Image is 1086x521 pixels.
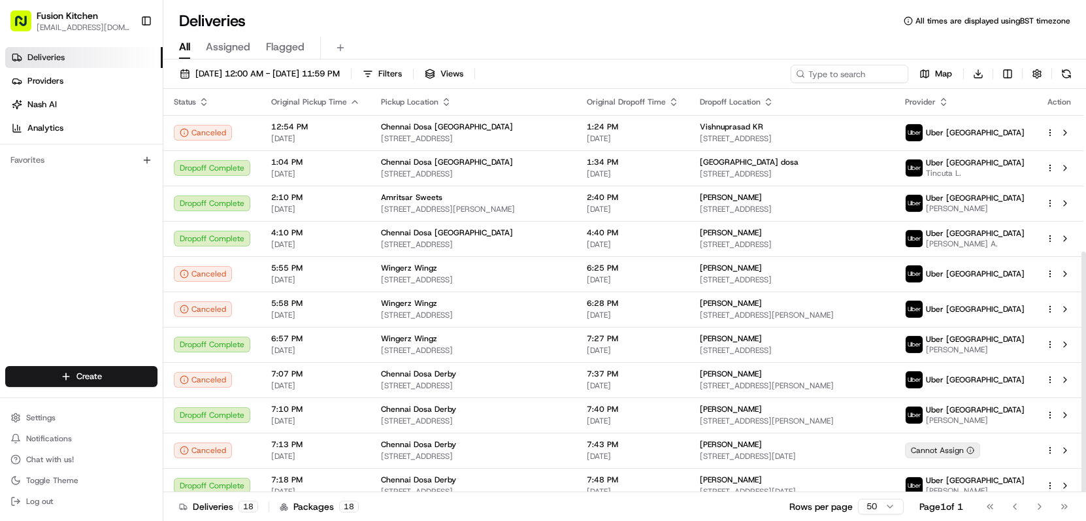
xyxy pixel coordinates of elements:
button: Create [5,366,157,387]
button: Views [419,65,469,83]
span: 7:18 PM [271,475,360,485]
span: Deliveries [27,52,65,63]
button: Fusion Kitchen [37,9,98,22]
span: Chennai Dosa Derby [381,369,456,379]
span: Settings [26,412,56,423]
span: Uber [GEOGRAPHIC_DATA] [926,334,1025,345]
span: [PERSON_NAME] [926,203,1025,214]
span: Uber [GEOGRAPHIC_DATA] [926,228,1025,239]
button: Settings [5,409,157,427]
span: Toggle Theme [26,475,78,486]
span: 7:10 PM [271,404,360,414]
span: [DATE] [587,486,679,497]
div: Packages [280,500,359,513]
span: [STREET_ADDRESS] [700,204,885,214]
div: 18 [239,501,258,513]
span: [DATE] [271,204,360,214]
span: [PERSON_NAME] [700,333,762,344]
span: Chennai Dosa [GEOGRAPHIC_DATA] [381,157,513,167]
span: [STREET_ADDRESS] [381,239,566,250]
span: 2:40 PM [587,192,679,203]
span: Vishnuprasad KR [700,122,763,132]
span: [STREET_ADDRESS] [700,133,885,144]
span: [PERSON_NAME] [700,298,762,309]
span: [STREET_ADDRESS][PERSON_NAME] [700,380,885,391]
span: 2:10 PM [271,192,360,203]
p: Rows per page [789,500,853,513]
span: [STREET_ADDRESS] [381,345,566,356]
span: 6:57 PM [271,333,360,344]
span: Pickup Location [381,97,438,107]
span: [DATE] [271,239,360,250]
span: Amritsar Sweets [381,192,442,203]
span: [DATE] [271,486,360,497]
button: [EMAIL_ADDRESS][DOMAIN_NAME] [37,22,130,33]
span: Uber [GEOGRAPHIC_DATA] [926,127,1025,138]
span: [STREET_ADDRESS] [381,133,566,144]
span: [STREET_ADDRESS][DATE] [700,486,885,497]
span: [DATE] [587,345,679,356]
span: [DATE] [587,275,679,285]
img: uber-new-logo.jpeg [906,160,923,176]
button: Canceled [174,125,232,141]
span: [STREET_ADDRESS] [700,239,885,250]
span: [DATE] [271,345,360,356]
span: Assigned [206,39,250,55]
img: uber-new-logo.jpeg [906,371,923,388]
span: Chennai Dosa [GEOGRAPHIC_DATA] [381,227,513,238]
span: [DATE] [271,380,360,391]
button: Toggle Theme [5,471,157,490]
span: [PERSON_NAME] [700,263,762,273]
span: [DATE] [587,239,679,250]
button: Canceled [174,266,232,282]
span: [DATE] [271,169,360,179]
span: 7:13 PM [271,439,360,450]
a: Analytics [5,118,163,139]
span: [GEOGRAPHIC_DATA] dosa [700,157,798,167]
span: [DATE] [271,310,360,320]
span: Uber [GEOGRAPHIC_DATA] [926,158,1025,168]
span: Uber [GEOGRAPHIC_DATA] [926,405,1025,415]
span: Flagged [266,39,304,55]
span: [STREET_ADDRESS] [700,345,885,356]
span: [PERSON_NAME] [700,369,762,379]
img: uber-new-logo.jpeg [906,301,923,318]
span: Map [935,68,952,80]
span: [DATE] [587,380,679,391]
span: [DATE] [271,275,360,285]
span: Chennai Dosa Derby [381,439,456,450]
span: [STREET_ADDRESS][PERSON_NAME] [700,416,885,426]
span: [DATE] [271,451,360,462]
button: Map [913,65,958,83]
span: 7:07 PM [271,369,360,379]
span: Chennai Dosa Derby [381,404,456,414]
span: 7:40 PM [587,404,679,414]
div: 18 [339,501,359,513]
span: Wingerz Wingz [381,298,437,309]
span: Views [440,68,463,80]
h1: Deliveries [179,10,246,31]
div: Page 1 of 1 [919,500,963,513]
a: Providers [5,71,163,92]
span: [DATE] [271,133,360,144]
span: [STREET_ADDRESS][PERSON_NAME] [381,204,566,214]
div: Action [1045,97,1073,107]
span: 6:25 PM [587,263,679,273]
input: Type to search [791,65,908,83]
div: Canceled [174,372,232,388]
button: Refresh [1057,65,1076,83]
span: [STREET_ADDRESS] [381,486,566,497]
span: [STREET_ADDRESS] [700,275,885,285]
span: [STREET_ADDRESS][DATE] [700,451,885,462]
span: 4:40 PM [587,227,679,238]
span: Uber [GEOGRAPHIC_DATA] [926,269,1025,279]
span: All [179,39,190,55]
span: 6:28 PM [587,298,679,309]
span: [DATE] [587,133,679,144]
span: 7:43 PM [587,439,679,450]
span: 4:10 PM [271,227,360,238]
button: Log out [5,492,157,511]
span: [STREET_ADDRESS] [381,380,566,391]
button: [DATE] 12:00 AM - [DATE] 11:59 PM [174,65,346,83]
